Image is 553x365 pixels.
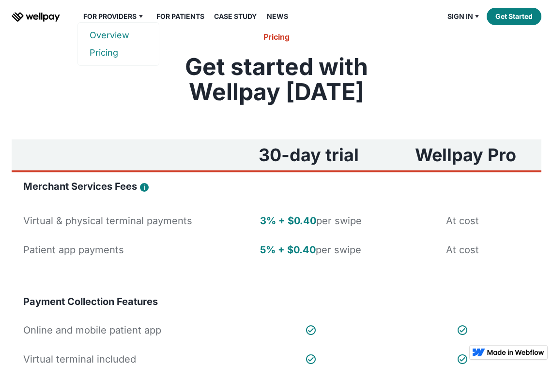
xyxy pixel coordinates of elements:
[12,11,60,22] a: home
[151,11,210,22] a: For Patients
[23,323,161,337] div: Online and mobile patient app
[487,8,541,25] a: Get Started
[23,180,137,193] h4: Merchant Services Fees
[446,243,479,257] div: At cost
[442,11,487,22] div: Sign in
[446,214,479,228] div: At cost
[260,243,361,257] div: per swipe
[128,31,425,43] h6: Pricing
[260,214,362,228] div: per swipe
[23,295,158,308] h4: Payment Collection Features
[90,44,147,61] a: Pricing
[487,350,544,355] img: Made in Webflow
[77,11,151,22] div: For Providers
[260,244,316,256] strong: 5% + $0.40
[128,54,425,105] h2: Get started with Wellpay [DATE]
[415,145,516,165] h3: Wellpay Pro
[260,215,316,227] strong: 3% + $0.40
[261,11,294,22] a: News
[77,22,159,66] nav: For Providers
[208,11,262,22] a: Case Study
[23,214,192,228] div: Virtual & physical terminal payments
[447,11,473,22] div: Sign in
[23,243,124,257] div: Patient app payments
[144,183,145,191] div: i
[259,145,359,165] h3: 30-day trial
[90,27,147,44] a: Overview
[83,11,137,22] div: For Providers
